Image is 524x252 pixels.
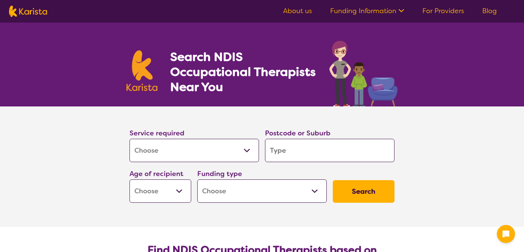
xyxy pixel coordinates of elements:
img: occupational-therapy [329,41,398,106]
a: About us [283,6,312,15]
a: Funding Information [330,6,404,15]
button: Search [333,180,395,203]
label: Postcode or Suburb [265,129,331,138]
label: Funding type [197,169,242,178]
label: Age of recipient [129,169,183,178]
h1: Search NDIS Occupational Therapists Near You [170,49,317,94]
img: Karista logo [9,6,47,17]
img: Karista logo [126,50,157,91]
input: Type [265,139,395,162]
a: Blog [482,6,497,15]
a: For Providers [422,6,464,15]
label: Service required [129,129,184,138]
